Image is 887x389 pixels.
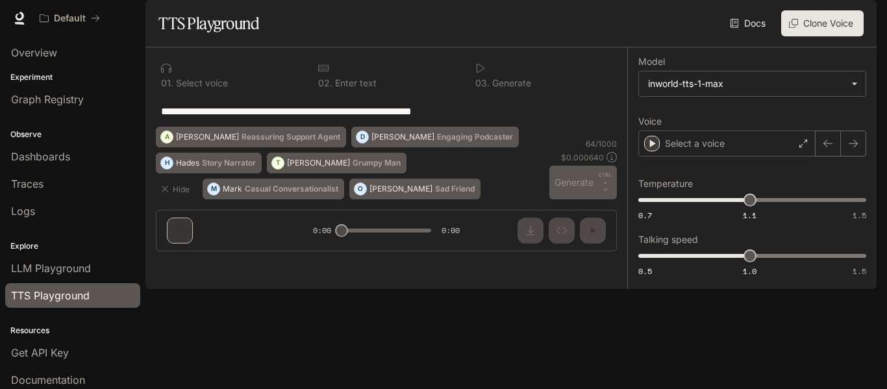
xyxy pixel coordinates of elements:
[203,179,344,199] button: MMarkCasual Conversationalist
[369,185,432,193] p: [PERSON_NAME]
[648,77,845,90] div: inworld-tts-1-max
[638,266,652,277] span: 0.5
[638,57,665,66] p: Model
[356,127,368,147] div: D
[332,79,377,88] p: Enter text
[638,235,698,244] p: Talking speed
[743,210,756,221] span: 1.1
[355,179,366,199] div: O
[318,79,332,88] p: 0 2 .
[267,153,406,173] button: T[PERSON_NAME]Grumpy Man
[156,127,346,147] button: A[PERSON_NAME]Reassuring Support Agent
[639,71,866,96] div: inworld-tts-1-max
[781,10,864,36] button: Clone Voice
[208,179,219,199] div: M
[638,179,693,188] p: Temperature
[176,133,239,141] p: [PERSON_NAME]
[242,133,340,141] p: Reassuring Support Agent
[173,79,228,88] p: Select voice
[475,79,490,88] p: 0 3 .
[490,79,531,88] p: Generate
[351,127,519,147] button: D[PERSON_NAME]Engaging Podcaster
[349,179,481,199] button: O[PERSON_NAME]Sad Friend
[54,13,86,24] p: Default
[156,153,262,173] button: HHadesStory Narrator
[161,127,173,147] div: A
[272,153,284,173] div: T
[638,117,662,126] p: Voice
[353,159,401,167] p: Grumpy Man
[158,10,259,36] h1: TTS Playground
[727,10,771,36] a: Docs
[743,266,756,277] span: 1.0
[156,179,197,199] button: Hide
[176,159,199,167] p: Hades
[161,153,173,173] div: H
[223,185,242,193] p: Mark
[561,152,604,163] p: $ 0.000640
[161,79,173,88] p: 0 1 .
[665,137,725,150] p: Select a voice
[245,185,338,193] p: Casual Conversationalist
[853,210,866,221] span: 1.5
[34,5,106,31] button: All workspaces
[371,133,434,141] p: [PERSON_NAME]
[202,159,256,167] p: Story Narrator
[437,133,513,141] p: Engaging Podcaster
[586,138,617,149] p: 64 / 1000
[638,210,652,221] span: 0.7
[435,185,475,193] p: Sad Friend
[287,159,350,167] p: [PERSON_NAME]
[853,266,866,277] span: 1.5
